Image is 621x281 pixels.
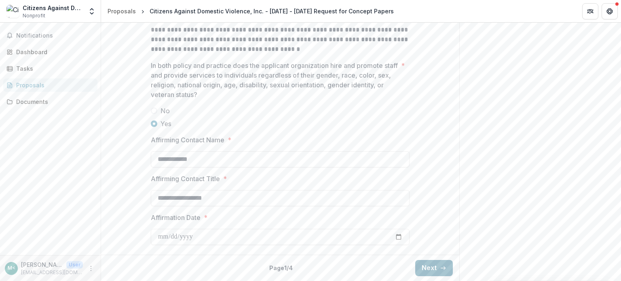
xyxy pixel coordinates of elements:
img: Citizens Against Domestic Violence, Inc. [6,5,19,18]
p: User [66,261,83,268]
div: Tasks [16,64,91,73]
button: Next [415,260,453,276]
a: Tasks [3,62,97,75]
p: In both policy and practice does the applicant organization hire and promote staff and provide se... [151,61,398,99]
p: Affirmation Date [151,213,201,222]
button: More [86,264,96,273]
button: Open entity switcher [86,3,97,19]
p: [PERSON_NAME] <[EMAIL_ADDRESS][DOMAIN_NAME]> [21,260,63,269]
p: Affirming Contact Name [151,135,224,145]
nav: breadcrumb [104,5,397,17]
div: Citizens Against Domestic Violence, Inc. - [DATE] - [DATE] Request for Concept Papers [150,7,394,15]
div: Proposals [108,7,136,15]
div: Documents [16,97,91,106]
a: Proposals [3,78,97,92]
button: Partners [582,3,598,19]
a: Proposals [104,5,139,17]
a: Documents [3,95,97,108]
p: Page 1 / 4 [269,264,293,272]
div: Mr. Zachary Woolsey <zwoolsey@monarch-inc.org> [8,266,15,271]
button: Get Help [602,3,618,19]
a: Dashboard [3,45,97,59]
div: Citizens Against Domestic Violence, Inc. [23,4,83,12]
span: Nonprofit [23,12,45,19]
p: [EMAIL_ADDRESS][DOMAIN_NAME] [21,269,83,276]
p: Affirming Contact Title [151,174,220,184]
span: Notifications [16,32,94,39]
button: Notifications [3,29,97,42]
div: Proposals [16,81,91,89]
span: No [161,106,170,116]
div: Dashboard [16,48,91,56]
span: Yes [161,119,171,129]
